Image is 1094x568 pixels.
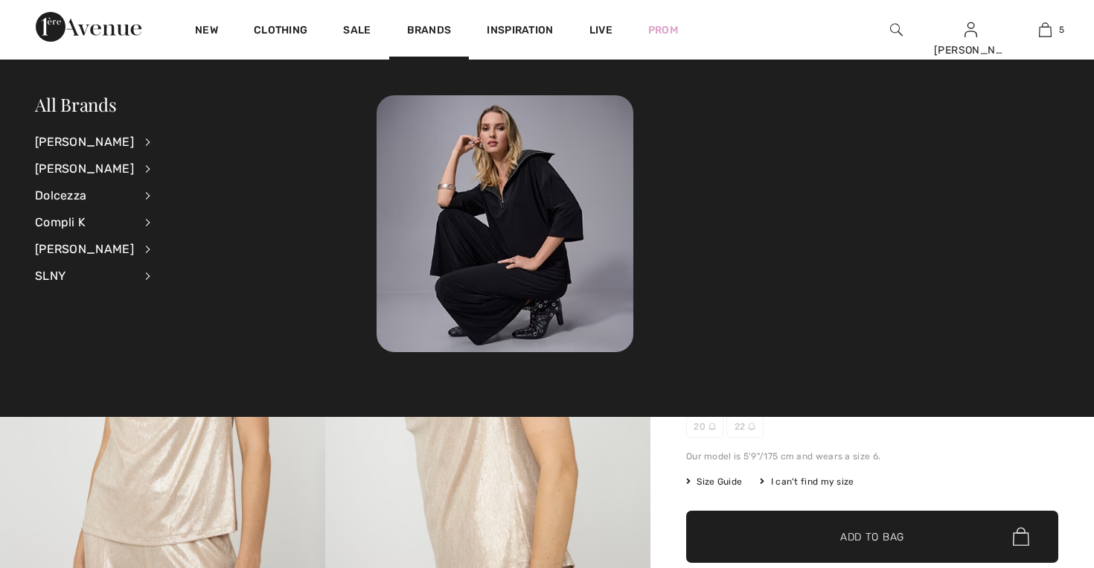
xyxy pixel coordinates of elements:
[890,21,903,39] img: search the website
[965,22,977,36] a: Sign In
[965,21,977,39] img: My Info
[35,209,134,236] div: Compli K
[35,92,117,116] a: All Brands
[195,24,218,39] a: New
[748,423,755,430] img: ring-m.svg
[343,24,371,39] a: Sale
[35,263,134,290] div: SLNY
[648,22,678,38] a: Prom
[1059,23,1064,36] span: 5
[686,475,742,488] span: Size Guide
[1008,21,1081,39] a: 5
[35,129,134,156] div: [PERSON_NAME]
[35,236,134,263] div: [PERSON_NAME]
[686,450,1058,463] div: Our model is 5'9"/175 cm and wears a size 6.
[840,529,904,544] span: Add to Bag
[726,415,764,438] span: 22
[35,182,134,209] div: Dolcezza
[1013,527,1029,546] img: Bag.svg
[1039,21,1052,39] img: My Bag
[686,511,1058,563] button: Add to Bag
[377,95,633,352] img: 250825112723_baf80837c6fd5.jpg
[708,423,716,430] img: ring-m.svg
[487,24,553,39] span: Inspiration
[407,24,452,39] a: Brands
[589,22,612,38] a: Live
[254,24,307,39] a: Clothing
[686,415,723,438] span: 20
[760,475,854,488] div: I can't find my size
[934,42,1007,58] div: [PERSON_NAME]
[36,12,141,42] img: 1ère Avenue
[35,156,134,182] div: [PERSON_NAME]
